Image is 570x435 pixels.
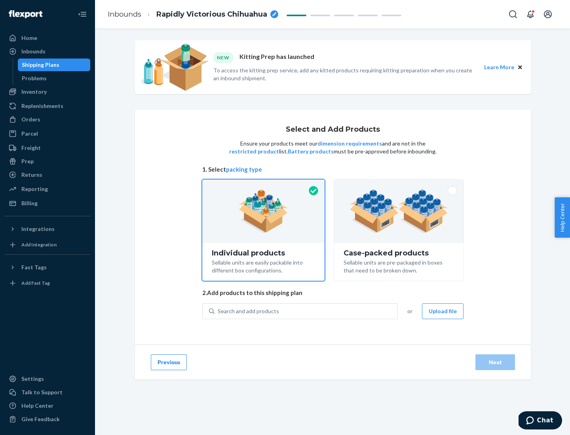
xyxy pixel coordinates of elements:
[21,144,41,152] div: Freight
[5,45,90,58] a: Inbounds
[21,375,44,383] div: Settings
[228,140,437,155] p: Ensure your products meet our and are not in the list. must be pre-approved before inbounding.
[202,165,464,174] span: 1. Select
[5,223,90,235] button: Integrations
[21,34,37,42] div: Home
[22,61,59,69] div: Shipping Plans
[213,66,477,82] p: To access the kitting prep service, add any kitted products requiring kitting preparation when yo...
[482,358,508,366] div: Next
[18,72,91,85] a: Problems
[226,165,262,174] button: packing type
[5,261,90,274] button: Fast Tags
[5,183,90,195] a: Reporting
[212,249,315,257] div: Individual products
[21,241,57,248] div: Add Integration
[5,127,90,140] a: Parcel
[475,354,515,370] button: Next
[9,10,42,18] img: Flexport logo
[21,388,63,396] div: Talk to Support
[156,9,267,20] span: Rapidly Victorious Chihuahua
[5,155,90,168] a: Prep
[21,280,50,286] div: Add Fast Tag
[407,307,412,315] span: or
[21,130,38,138] div: Parcel
[344,257,454,274] div: Sellable units are pre-packaged in boxes that need to be broken down.
[317,140,382,148] button: dimension requirements
[213,52,233,63] div: NEW
[21,263,47,271] div: Fast Tags
[22,74,47,82] div: Problems
[21,88,47,96] div: Inventory
[21,47,46,55] div: Inbounds
[101,3,285,26] ol: breadcrumbs
[202,289,464,297] span: 2. Add products to this shipping plan
[21,157,34,165] div: Prep
[5,277,90,289] a: Add Fast Tag
[484,63,514,72] button: Learn More
[5,113,90,126] a: Orders
[21,102,63,110] div: Replenishments
[5,386,90,399] button: Talk to Support
[21,199,38,207] div: Billing
[5,197,90,210] a: Billing
[422,303,464,319] button: Upload file
[21,415,60,423] div: Give Feedback
[21,185,48,193] div: Reporting
[151,354,187,370] button: Previous
[108,10,141,19] a: Inbounds
[5,399,90,412] a: Help Center
[505,6,521,22] button: Open Search Box
[239,52,314,63] p: Kitting Prep has launched
[21,171,42,179] div: Returns
[229,148,279,155] button: restricted product
[212,257,315,274] div: Sellable units are easily packable into different box configurations.
[5,238,90,251] a: Add Integration
[344,249,454,257] div: Case-packed products
[5,413,90,426] button: Give Feedback
[218,307,279,315] div: Search and add products
[5,100,90,112] a: Replenishments
[239,189,288,233] img: individual-pack.facf35554cb0f1810c75b2bd6df2d64e.png
[5,373,90,385] a: Settings
[74,6,90,22] button: Close Navigation
[5,85,90,98] a: Inventory
[21,115,40,123] div: Orders
[350,189,448,233] img: case-pack.59cecea509d18c883b923b81aeac6d0b.png
[286,126,380,134] h1: Select and Add Products
[18,59,91,71] a: Shipping Plans
[5,32,90,44] a: Home
[519,411,562,431] iframe: Opens a widget where you can chat to one of our agents
[522,6,538,22] button: Open notifications
[5,142,90,154] a: Freight
[288,148,334,155] button: Battery products
[5,168,90,181] a: Returns
[555,197,570,238] button: Help Center
[21,402,53,410] div: Help Center
[540,6,556,22] button: Open account menu
[21,225,55,233] div: Integrations
[516,63,524,72] button: Close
